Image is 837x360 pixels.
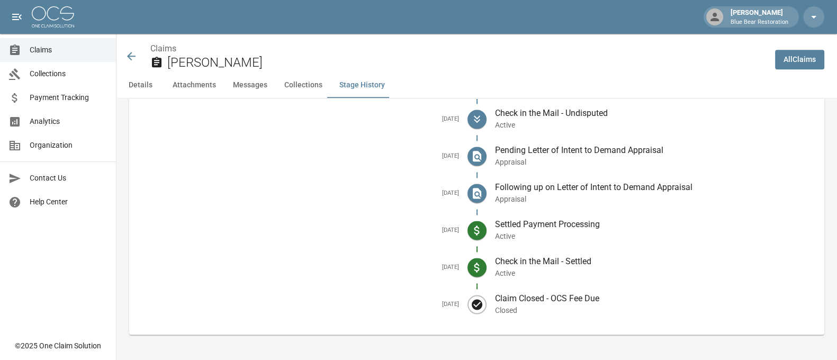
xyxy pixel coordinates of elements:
[495,144,816,157] p: Pending Letter of Intent to Demand Appraisal
[331,73,393,98] button: Stage History
[224,73,276,98] button: Messages
[138,190,459,197] h5: [DATE]
[731,18,788,27] p: Blue Bear Restoration
[495,305,816,316] p: Closed
[495,107,816,120] p: Check in the Mail - Undisputed
[30,140,107,151] span: Organization
[138,152,459,160] h5: [DATE]
[495,255,816,268] p: Check in the Mail - Settled
[495,120,816,130] p: Active
[495,268,816,278] p: Active
[138,301,459,309] h5: [DATE]
[30,116,107,127] span: Analytics
[495,194,816,204] p: Appraisal
[138,115,459,123] h5: [DATE]
[495,292,816,305] p: Claim Closed - OCS Fee Due
[775,50,824,69] a: AllClaims
[116,73,837,98] div: anchor tabs
[495,231,816,241] p: Active
[30,173,107,184] span: Contact Us
[167,55,767,70] h2: [PERSON_NAME]
[30,44,107,56] span: Claims
[30,68,107,79] span: Collections
[15,340,101,351] div: © 2025 One Claim Solution
[150,43,176,53] a: Claims
[32,6,74,28] img: ocs-logo-white-transparent.png
[495,181,816,194] p: Following up on Letter of Intent to Demand Appraisal
[726,7,793,26] div: [PERSON_NAME]
[495,218,816,231] p: Settled Payment Processing
[116,73,164,98] button: Details
[30,196,107,208] span: Help Center
[164,73,224,98] button: Attachments
[138,264,459,272] h5: [DATE]
[495,157,816,167] p: Appraisal
[30,92,107,103] span: Payment Tracking
[138,227,459,235] h5: [DATE]
[276,73,331,98] button: Collections
[6,6,28,28] button: open drawer
[150,42,767,55] nav: breadcrumb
